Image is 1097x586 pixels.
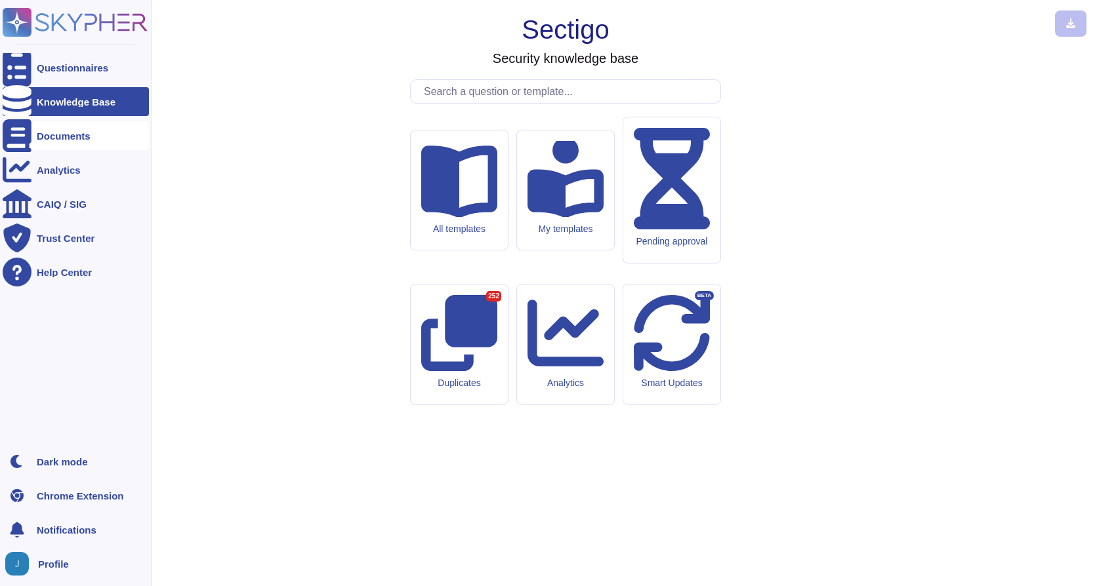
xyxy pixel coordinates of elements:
[3,87,149,116] a: Knowledge Base
[3,258,149,286] a: Help Center
[3,155,149,184] a: Analytics
[493,50,638,66] h3: Security knowledge base
[37,63,108,73] div: Questionnaires
[486,291,501,302] div: 252
[3,481,149,510] a: Chrome Extension
[37,267,92,277] div: Help Center
[3,53,149,82] a: Questionnaires
[3,189,149,218] a: CAIQ / SIG
[528,378,604,389] div: Analytics
[522,14,609,45] h1: Sectigo
[37,199,87,209] div: CAIQ / SIG
[37,165,81,175] div: Analytics
[634,236,710,247] div: Pending approval
[634,378,710,389] div: Smart Updates
[417,80,720,103] input: Search a question or template...
[37,97,115,107] div: Knowledge Base
[5,552,29,576] img: user
[3,121,149,150] a: Documents
[695,291,714,300] div: BETA
[3,224,149,252] a: Trust Center
[528,224,604,235] div: My templates
[37,457,88,467] div: Dark mode
[421,224,497,235] div: All templates
[37,491,124,501] div: Chrome Extension
[38,559,69,569] span: Profile
[421,378,497,389] div: Duplicates
[37,131,91,141] div: Documents
[37,233,94,243] div: Trust Center
[3,549,38,578] button: user
[37,525,96,535] span: Notifications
